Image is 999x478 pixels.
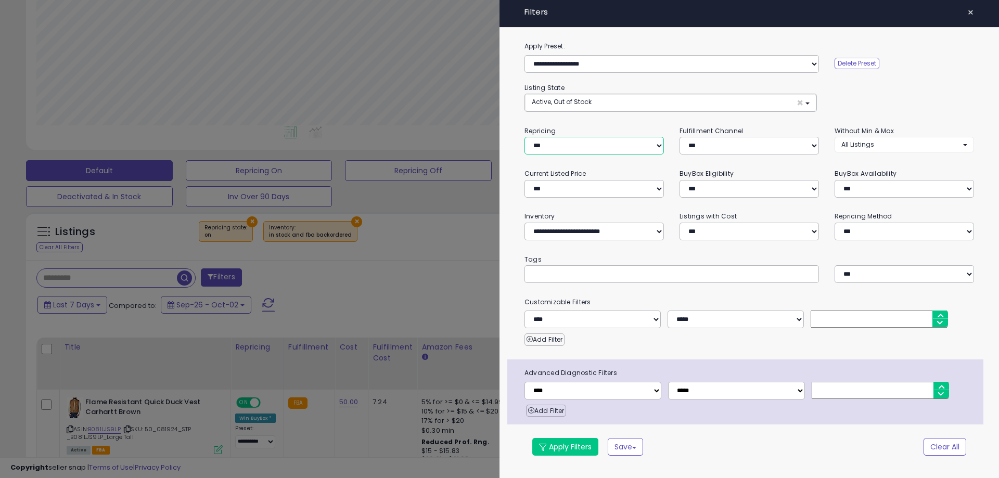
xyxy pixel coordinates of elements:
[924,438,966,456] button: Clear All
[524,126,556,135] small: Repricing
[680,169,734,178] small: BuyBox Eligibility
[841,140,874,149] span: All Listings
[524,333,565,346] button: Add Filter
[532,97,592,106] span: Active, Out of Stock
[835,137,974,152] button: All Listings
[963,5,978,20] button: ×
[524,212,555,221] small: Inventory
[680,126,743,135] small: Fulfillment Channel
[526,405,566,417] button: Add Filter
[524,83,565,92] small: Listing State
[967,5,974,20] span: ×
[608,438,643,456] button: Save
[532,438,598,456] button: Apply Filters
[797,97,803,108] span: ×
[524,8,974,17] h4: Filters
[835,126,894,135] small: Without Min & Max
[835,212,892,221] small: Repricing Method
[517,296,982,308] small: Customizable Filters
[517,41,982,52] label: Apply Preset:
[517,254,982,265] small: Tags
[835,169,896,178] small: BuyBox Availability
[524,169,586,178] small: Current Listed Price
[517,367,983,379] span: Advanced Diagnostic Filters
[680,212,737,221] small: Listings with Cost
[525,94,816,111] button: Active, Out of Stock ×
[835,58,879,69] button: Delete Preset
